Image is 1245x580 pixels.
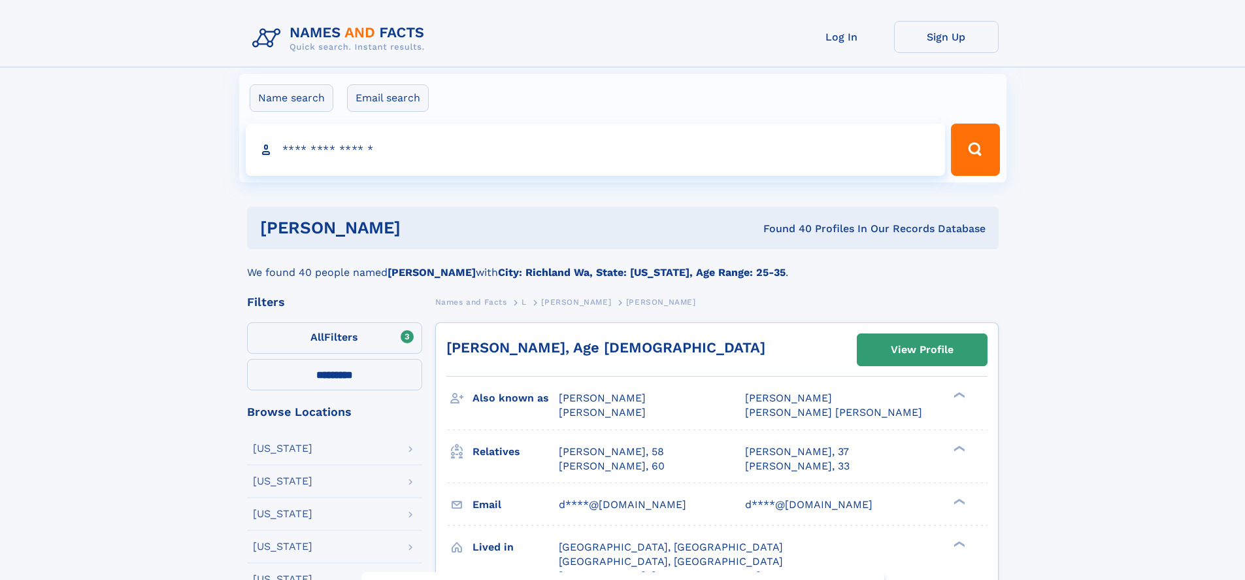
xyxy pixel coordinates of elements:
[951,124,999,176] button: Search Button
[388,266,476,279] b: [PERSON_NAME]
[541,298,611,307] span: [PERSON_NAME]
[247,406,422,418] div: Browse Locations
[745,445,849,459] a: [PERSON_NAME], 37
[541,294,611,310] a: [PERSON_NAME]
[894,21,999,53] a: Sign Up
[253,443,312,454] div: [US_STATE]
[247,21,435,56] img: Logo Names and Facts
[745,392,832,404] span: [PERSON_NAME]
[950,444,966,452] div: ❯
[347,84,429,112] label: Email search
[247,322,422,354] label: Filters
[559,541,783,553] span: [GEOGRAPHIC_DATA], [GEOGRAPHIC_DATA]
[522,298,527,307] span: L
[522,294,527,310] a: L
[891,335,954,365] div: View Profile
[559,555,783,568] span: [GEOGRAPHIC_DATA], [GEOGRAPHIC_DATA]
[473,536,559,558] h3: Lived in
[247,296,422,308] div: Filters
[498,266,786,279] b: City: Richland Wa, State: [US_STATE], Age Range: 25-35
[247,249,999,281] div: We found 40 people named with .
[789,21,894,53] a: Log In
[559,392,646,404] span: [PERSON_NAME]
[435,294,507,310] a: Names and Facts
[745,406,922,418] span: [PERSON_NAME] [PERSON_NAME]
[950,391,966,400] div: ❯
[950,497,966,505] div: ❯
[626,298,696,307] span: [PERSON_NAME]
[559,406,646,418] span: [PERSON_NAME]
[253,476,312,486] div: [US_STATE]
[473,441,559,463] h3: Relatives
[473,494,559,516] h3: Email
[559,445,664,459] a: [PERSON_NAME], 58
[250,84,333,112] label: Name search
[582,222,986,236] div: Found 40 Profiles In Our Records Database
[857,334,987,366] a: View Profile
[310,331,324,343] span: All
[260,220,582,236] h1: [PERSON_NAME]
[246,124,946,176] input: search input
[253,509,312,519] div: [US_STATE]
[446,339,765,356] a: [PERSON_NAME], Age [DEMOGRAPHIC_DATA]
[745,459,850,473] a: [PERSON_NAME], 33
[473,387,559,409] h3: Also known as
[950,539,966,548] div: ❯
[253,541,312,552] div: [US_STATE]
[559,459,665,473] a: [PERSON_NAME], 60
